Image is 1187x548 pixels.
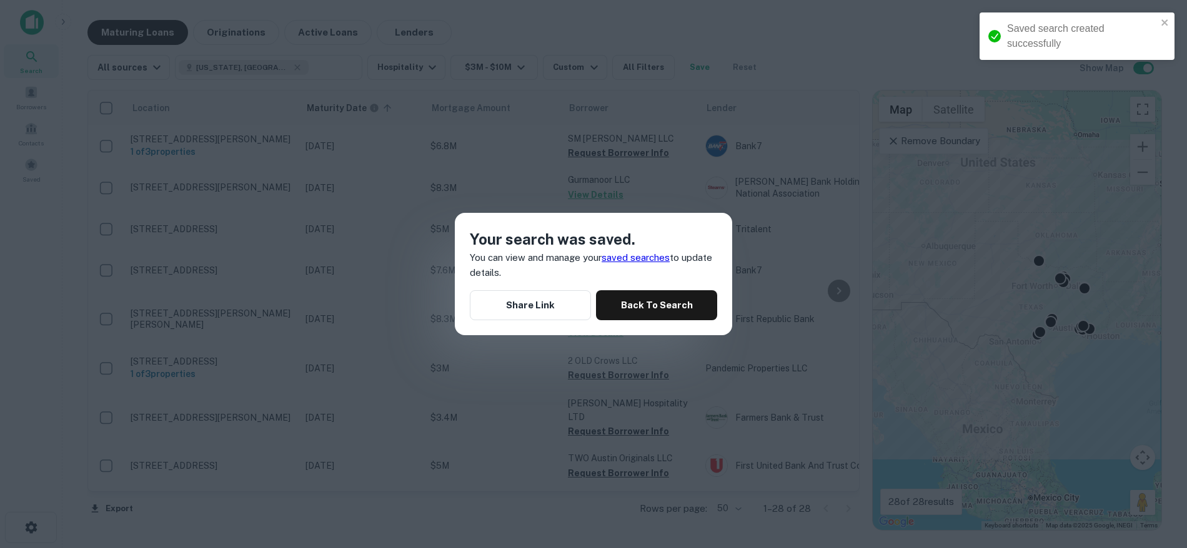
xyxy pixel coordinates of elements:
h4: Your search was saved. [470,228,717,250]
button: close [1161,17,1170,29]
button: Back To Search [596,290,717,320]
iframe: Chat Widget [1125,448,1187,508]
a: saved searches [602,252,670,263]
button: Share Link [470,290,591,320]
div: Saved search created successfully [1007,21,1157,51]
p: You can view and manage your to update details. [470,250,717,280]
